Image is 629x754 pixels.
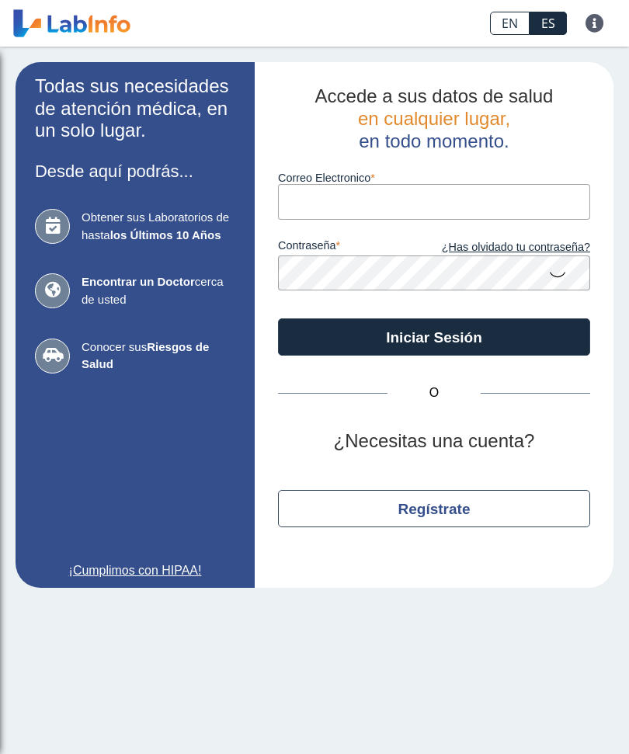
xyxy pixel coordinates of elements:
[358,108,510,129] span: en cualquier lugar,
[35,162,235,181] h3: Desde aquí podrás...
[278,430,590,453] h2: ¿Necesitas una cuenta?
[82,209,235,244] span: Obtener sus Laboratorios de hasta
[278,318,590,356] button: Iniciar Sesión
[82,273,235,308] span: cerca de usted
[35,561,235,580] a: ¡Cumplimos con HIPAA!
[35,75,235,142] h2: Todas sus necesidades de atención médica, en un solo lugar.
[82,275,195,288] b: Encontrar un Doctor
[359,130,509,151] span: en todo momento.
[278,239,434,256] label: contraseña
[387,384,481,402] span: O
[530,12,567,35] a: ES
[315,85,554,106] span: Accede a sus datos de salud
[434,239,590,256] a: ¿Has olvidado tu contraseña?
[278,172,590,184] label: Correo Electronico
[110,228,221,241] b: los Últimos 10 Años
[490,12,530,35] a: EN
[82,339,235,374] span: Conocer sus
[278,490,590,527] button: Regístrate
